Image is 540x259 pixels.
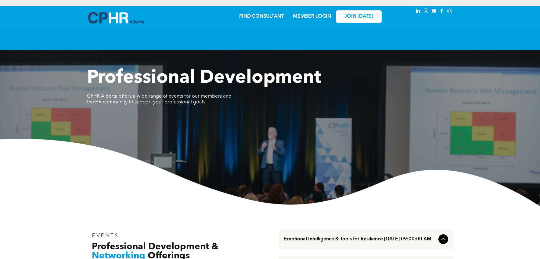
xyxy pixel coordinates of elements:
span: Professional Development [87,69,321,87]
a: FIND CONSULTANT [239,14,284,19]
a: Social network [446,8,453,16]
span: Professional Development & [92,242,218,251]
span: JOIN [DATE] [344,14,373,20]
a: youtube [430,8,437,16]
a: JOIN [DATE] [336,10,382,23]
a: MEMBER LOGIN [293,14,331,19]
a: facebook [438,8,445,16]
span: CPHR Alberta offers a wide range of events for our members and the HR community to support your p... [87,94,232,105]
span: Emotional Intelligence & Tools for Resilience [DATE] 09:00:00 AM [284,236,436,242]
a: linkedin [415,8,421,16]
a: instagram [423,8,429,16]
span: EVENTS [92,233,119,239]
img: A blue and white logo for cp alberta [88,12,144,23]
